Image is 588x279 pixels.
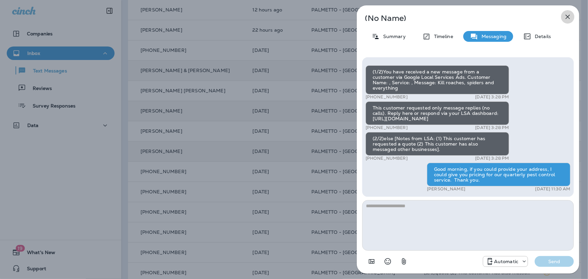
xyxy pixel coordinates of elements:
[475,94,509,100] p: [DATE] 3:28 PM
[365,15,549,21] p: (No Name)
[475,156,509,161] p: [DATE] 3:28 PM
[431,34,453,39] p: Timeline
[366,125,408,130] p: [PHONE_NUMBER]
[366,132,509,156] div: (2/2)else [Notes from LSA: (1) This customer has requested a quote (2) This customer has also mes...
[366,94,408,100] p: [PHONE_NUMBER]
[381,255,395,268] button: Select an emoji
[366,65,509,94] div: (1/2)You have received a new message from a customer via Google Local Services Ads. Customer Name...
[531,34,551,39] p: Details
[478,34,506,39] p: Messaging
[366,156,408,161] p: [PHONE_NUMBER]
[366,101,509,125] div: This customer requested only message replies (no calls). Reply here or respond via your LSA dashb...
[475,125,509,130] p: [DATE] 3:28 PM
[365,255,378,268] button: Add in a premade template
[380,34,406,39] p: Summary
[427,186,465,192] p: [PERSON_NAME]
[494,259,518,264] p: Automatic
[427,163,570,186] div: Good morning, if you could provide your address, I could give you pricing for our quarterly pest ...
[535,186,570,192] p: [DATE] 11:30 AM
